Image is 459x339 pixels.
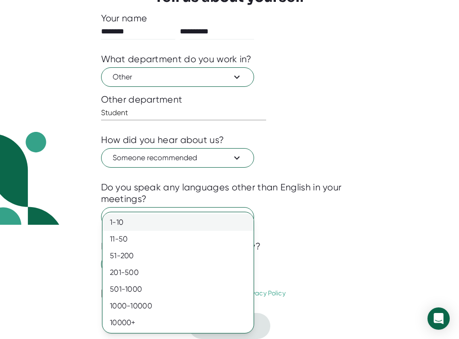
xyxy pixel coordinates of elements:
[102,248,254,264] div: 51-200
[102,264,254,281] div: 201-500
[102,281,254,298] div: 501-1000
[102,231,254,248] div: 11-50
[102,214,254,231] div: 1-10
[102,314,254,331] div: 10000+
[102,298,254,314] div: 1000-10000
[427,307,450,330] div: Open Intercom Messenger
